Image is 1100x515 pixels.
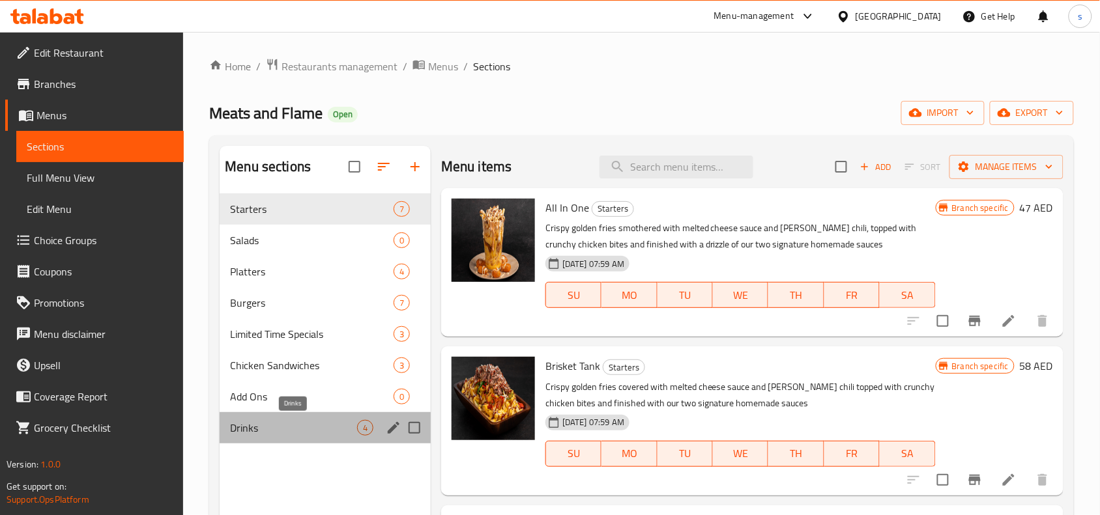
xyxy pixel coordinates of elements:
span: 0 [394,391,409,403]
div: items [357,420,373,436]
a: Menus [5,100,184,131]
div: Menu-management [714,8,794,24]
button: edit [384,418,403,438]
span: Open [328,109,358,120]
a: Coupons [5,256,184,287]
span: Burgers [230,295,394,311]
input: search [600,156,753,178]
a: Edit menu item [1001,313,1017,329]
button: TU [658,441,713,467]
div: Open [328,107,358,122]
span: Select to update [929,307,957,335]
span: TU [663,286,708,305]
div: items [394,357,410,373]
span: Sections [473,59,510,74]
span: 4 [358,422,373,434]
a: Menus [412,58,458,75]
a: Upsell [5,350,184,381]
a: Edit Restaurant [5,37,184,68]
li: / [463,59,468,74]
span: Limited Time Specials [230,326,394,342]
div: items [394,326,410,342]
a: Coverage Report [5,381,184,412]
div: Starters [592,201,634,217]
span: Menu disclaimer [34,326,173,342]
button: TU [658,282,713,308]
button: WE [713,282,768,308]
p: Crispy golden fries smothered with melted cheese sauce and [PERSON_NAME] chili, topped with crunc... [545,220,936,253]
button: WE [713,441,768,467]
img: All In One [452,199,535,282]
span: SA [885,444,930,463]
span: export [1000,105,1064,121]
span: Upsell [34,357,173,373]
span: Coupons [34,264,173,279]
span: FR [830,444,875,463]
div: Starters [603,359,645,375]
button: Manage items [949,155,1064,179]
button: FR [824,282,880,308]
span: Choice Groups [34,232,173,248]
div: items [394,389,410,404]
span: Branch specific [947,202,1014,214]
button: MO [601,441,657,467]
span: MO [607,444,652,463]
a: Branches [5,68,184,100]
span: Select section [828,153,855,180]
span: MO [607,286,652,305]
span: TH [774,444,818,463]
span: [DATE] 07:59 AM [557,416,630,428]
a: Menu disclaimer [5,318,184,350]
span: All In One [545,198,589,217]
div: Chicken Sandwiches [230,357,394,373]
span: Edit Menu [27,201,173,217]
nav: Menu sections [220,188,431,449]
span: Select section first [897,157,949,177]
span: WE [718,444,763,463]
a: Choice Groups [5,225,184,256]
span: 3 [394,328,409,341]
a: Promotions [5,287,184,318]
span: Get support on: [7,478,66,495]
li: / [256,59,261,74]
h2: Menu sections [225,157,311,176]
span: Branch specific [947,360,1014,372]
span: Restaurants management [282,59,398,74]
button: Branch-specific-item [959,464,991,495]
span: import [912,105,974,121]
h6: 47 AED [1020,199,1053,217]
span: Promotions [34,295,173,311]
span: Meats and Flame [209,98,323,128]
button: MO [601,282,657,308]
span: TU [663,444,708,463]
span: 7 [394,297,409,309]
span: Add Ons [230,389,394,404]
span: SA [885,286,930,305]
span: SU [551,286,596,305]
div: Platters4 [220,256,431,287]
button: SA [880,282,935,308]
button: import [901,101,985,125]
h2: Menu items [441,157,512,176]
span: Starters [592,201,633,216]
span: 1.0.0 [40,456,61,473]
span: 0 [394,234,409,247]
div: items [394,232,410,248]
span: Sections [27,139,173,154]
span: Select to update [929,466,957,494]
a: Support.OpsPlatform [7,491,89,508]
span: Starters [230,201,394,217]
button: SA [880,441,935,467]
span: Select all sections [341,153,368,180]
div: items [394,295,410,311]
a: Full Menu View [16,162,184,193]
span: Salads [230,232,394,248]
button: TH [768,282,824,308]
div: items [394,201,410,217]
p: Crispy golden fries covered with melted cheese sauce and [PERSON_NAME] chili topped with crunchy ... [545,379,936,411]
span: Menus [36,107,173,123]
div: Burgers7 [220,287,431,318]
